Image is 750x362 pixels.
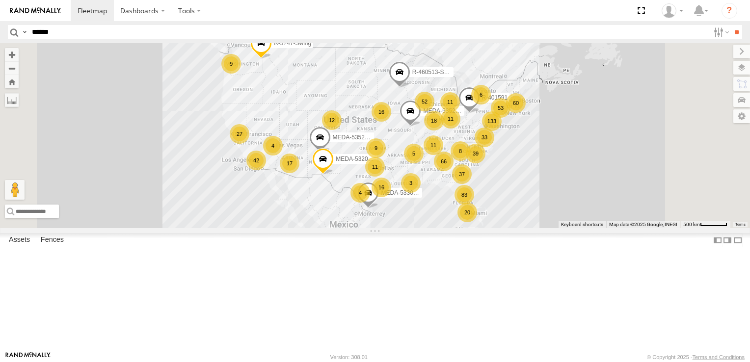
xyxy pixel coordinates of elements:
[680,221,730,228] button: Map Scale: 500 km per 52 pixels
[451,141,470,161] div: 8
[381,189,431,196] span: MEDA-533001-Roll
[10,7,61,14] img: rand-logo.svg
[452,164,472,184] div: 37
[36,233,69,247] label: Fences
[440,92,460,112] div: 11
[735,222,746,226] a: Terms (opens in new tab)
[491,98,510,118] div: 53
[322,110,342,130] div: 12
[722,3,737,19] i: ?
[710,25,731,39] label: Search Filter Options
[647,354,745,360] div: © Copyright 2025 -
[466,144,485,163] div: 39
[366,138,386,158] div: 9
[733,233,743,247] label: Hide Summary Table
[350,183,370,203] div: 4
[333,133,383,140] span: MEDA-535214-Roll
[733,109,750,123] label: Map Settings
[424,111,444,130] div: 18
[609,222,677,227] span: Map data ©2025 Google, INEGI
[471,85,491,104] div: 6
[713,233,723,247] label: Dock Summary Table to the Left
[412,69,456,76] span: R-460513-Swing
[441,109,460,129] div: 11
[693,354,745,360] a: Terms and Conditions
[372,178,391,197] div: 16
[221,54,241,74] div: 9
[5,352,51,362] a: Visit our Website
[658,3,687,18] div: Jose Cortez
[4,233,35,247] label: Assets
[336,155,386,162] span: MEDA-532005-Roll
[415,92,434,111] div: 52
[5,75,19,88] button: Zoom Home
[475,128,494,147] div: 33
[561,221,603,228] button: Keyboard shortcuts
[263,136,283,155] div: 4
[482,111,502,131] div: 133
[230,124,249,144] div: 27
[280,154,299,173] div: 17
[274,39,311,46] span: R-3747-Swing
[683,222,700,227] span: 500 km
[5,93,19,107] label: Measure
[365,157,385,177] div: 11
[5,180,25,200] button: Drag Pegman onto the map to open Street View
[482,94,508,101] span: R-401591
[21,25,28,39] label: Search Query
[246,151,266,170] div: 42
[434,152,454,171] div: 66
[5,48,19,61] button: Zoom in
[424,135,443,155] div: 11
[404,144,424,163] div: 5
[506,93,526,113] div: 60
[401,173,421,193] div: 3
[5,61,19,75] button: Zoom out
[330,354,368,360] div: Version: 308.01
[455,185,474,205] div: 83
[423,107,474,114] span: MEDA-535204-Roll
[723,233,732,247] label: Dock Summary Table to the Right
[457,203,477,222] div: 20
[372,102,391,122] div: 16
